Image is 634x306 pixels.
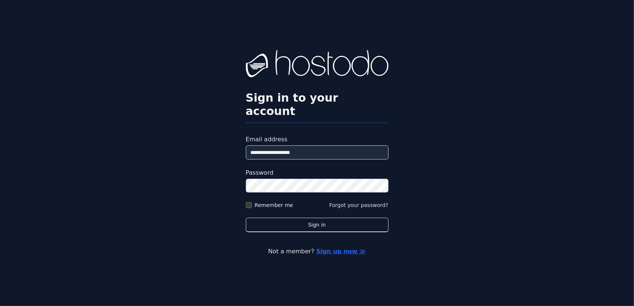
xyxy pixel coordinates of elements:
button: Forgot your password? [329,201,388,209]
h2: Sign in to your account [246,91,388,118]
label: Remember me [255,201,293,209]
p: Not a member? [36,247,598,256]
button: Sign in [246,218,388,232]
img: Hostodo [246,50,388,80]
label: Password [246,168,388,177]
label: Email address [246,135,388,144]
a: Sign up now ≫ [316,248,365,255]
